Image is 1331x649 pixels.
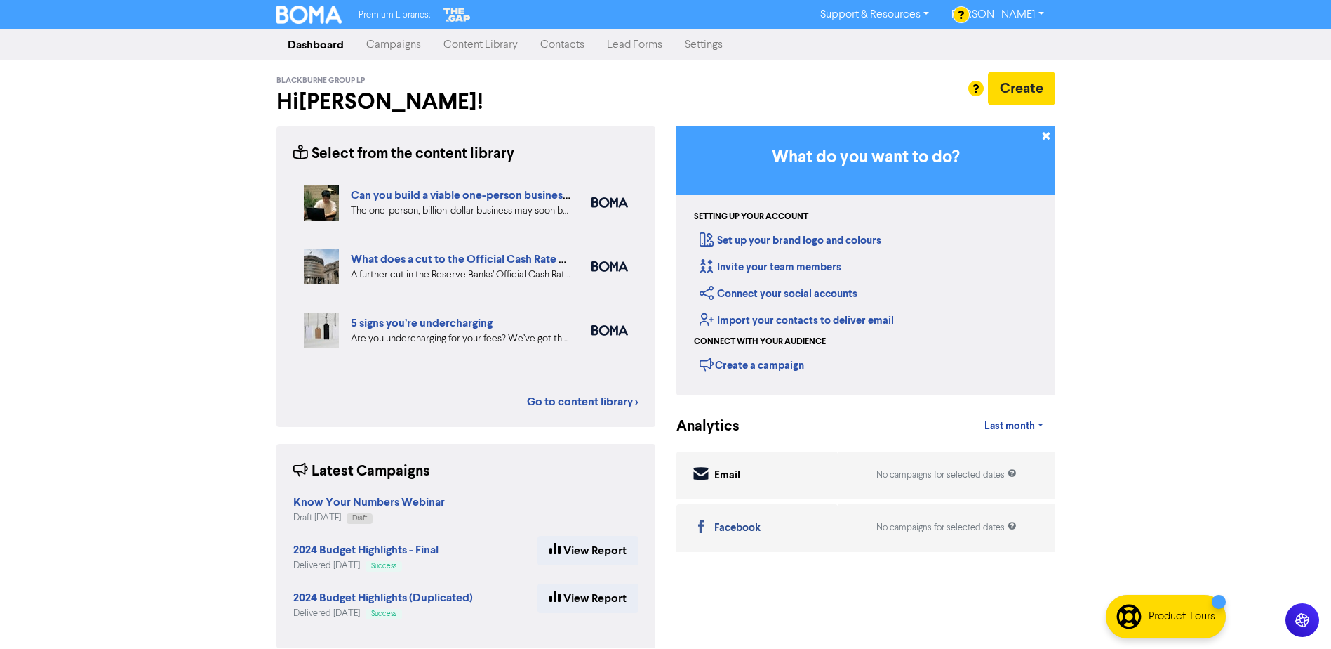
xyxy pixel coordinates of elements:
[876,468,1017,482] div: No campaigns for selected dates
[973,412,1055,440] a: Last month
[700,314,894,327] a: Import your contacts to deliver email
[537,584,638,613] a: View Report
[591,261,628,272] img: boma
[293,543,439,557] strong: 2024 Budget Highlights - Final
[293,495,445,509] strong: Know Your Numbers Webinar
[809,4,940,26] a: Support & Resources
[676,416,722,438] div: Analytics
[988,72,1055,105] button: Create
[293,143,514,165] div: Select from the content library
[697,147,1034,168] h3: What do you want to do?
[591,197,628,208] img: boma
[700,261,841,274] a: Invite your team members
[371,610,396,617] span: Success
[676,126,1055,395] div: Getting Started in BOMA
[984,420,1035,433] span: Last month
[276,6,342,24] img: BOMA Logo
[293,607,473,620] div: Delivered [DATE]
[371,563,396,570] span: Success
[276,88,655,115] h2: Hi [PERSON_NAME] !
[351,268,570,282] div: A further cut in the Reserve Banks’ Official Cash Rate sounds like good news. But what’s the real...
[441,6,472,24] img: The Gap
[359,11,430,20] span: Premium Libraries:
[714,468,740,484] div: Email
[351,188,573,202] a: Can you build a viable one-person business?
[293,497,445,509] a: Know Your Numbers Webinar
[529,31,596,59] a: Contacts
[276,76,365,86] span: Blackburne Group LP
[1261,582,1331,649] iframe: Chat Widget
[293,591,473,605] strong: 2024 Budget Highlights (Duplicated)
[351,316,493,330] a: 5 signs you’re undercharging
[293,593,473,604] a: 2024 Budget Highlights (Duplicated)
[694,336,826,348] div: Connect with your audience
[700,287,857,301] a: Connect your social accounts
[293,559,439,572] div: Delivered [DATE]
[351,252,679,266] a: What does a cut to the Official Cash Rate mean for your business?
[876,521,1017,535] div: No campaigns for selected dates
[432,31,529,59] a: Content Library
[527,393,638,410] a: Go to content library >
[293,545,439,556] a: 2024 Budget Highlights - Final
[352,515,367,522] span: Draft
[355,31,432,59] a: Campaigns
[700,354,804,375] div: Create a campaign
[674,31,734,59] a: Settings
[700,234,881,247] a: Set up your brand logo and colours
[293,461,430,483] div: Latest Campaigns
[537,536,638,565] a: View Report
[293,511,445,525] div: Draft [DATE]
[714,520,761,537] div: Facebook
[596,31,674,59] a: Lead Forms
[276,31,355,59] a: Dashboard
[351,332,570,346] div: Are you undercharging for your fees? We’ve got the five warning signs that can help you diagnose ...
[351,204,570,218] div: The one-person, billion-dollar business may soon become a reality. But what are the pros and cons...
[694,211,808,223] div: Setting up your account
[940,4,1055,26] a: [PERSON_NAME]
[591,325,628,336] img: boma_accounting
